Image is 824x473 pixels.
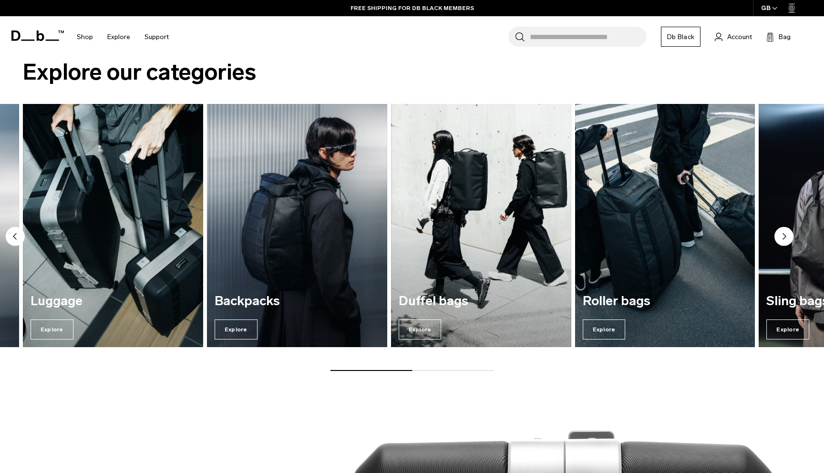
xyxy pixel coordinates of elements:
[207,104,387,347] a: Backpacks Explore
[6,227,25,248] button: Previous slide
[70,16,176,58] nav: Main Navigation
[23,104,203,347] div: 2 / 7
[23,104,203,347] a: Luggage Explore
[583,294,748,308] h3: Roller bags
[583,319,626,339] span: Explore
[77,20,93,54] a: Shop
[766,31,791,42] button: Bag
[215,294,380,308] h3: Backpacks
[144,20,169,54] a: Support
[23,55,801,89] h2: Explore our categories
[661,27,700,47] a: Db Black
[766,319,809,339] span: Explore
[350,4,474,12] a: FREE SHIPPING FOR DB BLACK MEMBERS
[399,294,564,308] h3: Duffel bags
[774,227,793,248] button: Next slide
[575,104,755,347] div: 5 / 7
[575,104,755,347] a: Roller bags Explore
[107,20,130,54] a: Explore
[31,319,73,339] span: Explore
[215,319,257,339] span: Explore
[207,104,387,347] div: 3 / 7
[391,104,571,347] a: Duffel bags Explore
[715,31,752,42] a: Account
[391,104,571,347] div: 4 / 7
[399,319,442,339] span: Explore
[779,32,791,42] span: Bag
[727,32,752,42] span: Account
[31,294,196,308] h3: Luggage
